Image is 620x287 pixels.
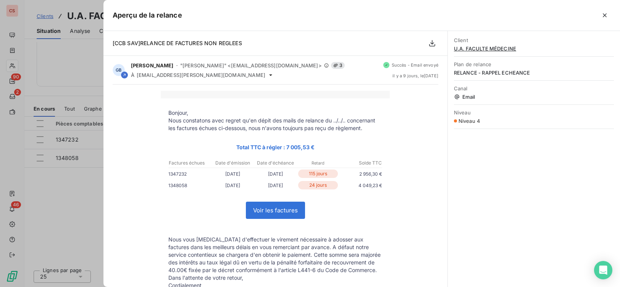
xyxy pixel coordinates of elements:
[454,61,614,67] span: Plan de relance
[137,72,265,78] span: [EMAIL_ADDRESS][PERSON_NAME][DOMAIN_NAME]
[176,63,178,68] span: -
[180,62,322,68] span: "[PERSON_NAME]" <[EMAIL_ADDRESS][DOMAIN_NAME]>
[339,170,382,178] p: 2 956,30 €
[454,94,614,100] span: Email
[392,63,438,67] span: Succès - Email envoyé
[131,62,174,68] span: [PERSON_NAME]
[168,143,382,152] p: Total TTC à régler : 7 005,53 €
[331,62,345,69] span: 3
[168,117,382,132] p: Nous constatons avec regret qu'en dépit des mails de relance du ../../.. concernant les factures ...
[211,181,254,189] p: [DATE]
[254,160,296,166] p: Date d'échéance
[113,64,125,76] div: GB
[113,40,242,46] span: [CCB SAV]RELANCE DE FACTURES NON REGLEES
[168,274,382,282] p: Dans l'attente de votre retour,
[454,46,614,52] span: U.A. FACULTE MÉDECINE
[298,181,338,189] p: 24 jours
[459,118,480,124] span: Niveau 4
[168,236,382,274] p: Nous vous [MEDICAL_DATA] d'effectuer le virement nécessaire à adosser aux factures dans les meill...
[454,70,614,76] span: RELANCE - RAPPEL ECHEANCE
[392,73,438,78] span: il y a 9 jours , le [DATE]
[254,170,297,178] p: [DATE]
[168,181,211,189] p: 1348058
[212,160,253,166] p: Date d'émission
[454,85,614,91] span: Canal
[168,170,211,178] p: 1347232
[339,181,382,189] p: 4 049,23 €
[246,202,305,219] a: Voir les factures
[131,72,134,78] span: À
[254,181,297,189] p: [DATE]
[211,170,254,178] p: [DATE]
[113,10,182,21] h5: Aperçu de la relance
[169,160,211,166] p: Factures échues
[298,170,338,178] p: 115 jours
[594,261,612,279] div: Open Intercom Messenger
[454,109,614,116] span: Niveau
[297,160,339,166] p: Retard
[168,109,382,117] p: Bonjour,
[340,160,382,166] p: Solde TTC
[454,37,614,43] span: Client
